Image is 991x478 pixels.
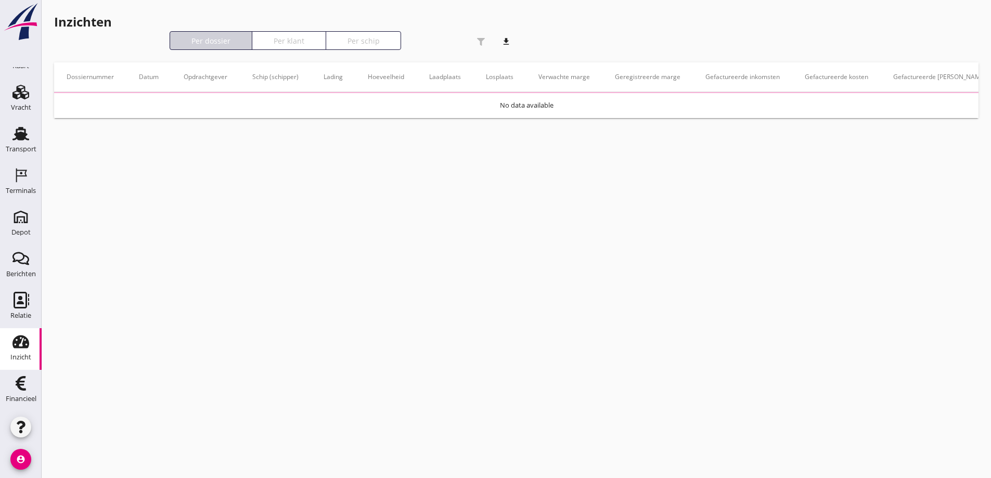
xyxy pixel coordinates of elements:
div: Transport [6,146,36,152]
div: Depot [11,229,31,236]
th: Verwachte marge: Not sorted. [526,62,602,92]
div: Berichten [6,270,36,277]
div: Financieel [6,395,36,402]
i: download [496,31,517,52]
th: Geregistreerde marge: Not sorted. [602,62,693,92]
th: Lading: Not sorted. [311,62,355,92]
th: Datum: Not sorted. [126,62,171,92]
th: Laadplaats: Not sorted. [417,62,473,92]
th: Schip (schipper): Not sorted. [240,62,311,92]
div: Terminals [6,187,36,194]
th: Gefactureerde kosten: Not sorted. [792,62,881,92]
div: Relatie [10,312,31,319]
th: Hoeveelheid: Not sorted. [355,62,417,92]
div: Inzicht [10,354,31,360]
th: Opdrachtgever: Not sorted. [171,62,240,92]
th: Losplaats: Not sorted. [473,62,526,92]
i: account_circle [10,449,31,470]
h1: Inzichten [54,12,517,31]
th: Gefactureerde inkomsten: Not sorted. [693,62,792,92]
th: Dossiernummer: Not sorted. [54,62,126,92]
div: Vracht [11,104,31,111]
img: logo-small.a267ee39.svg [2,3,40,41]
